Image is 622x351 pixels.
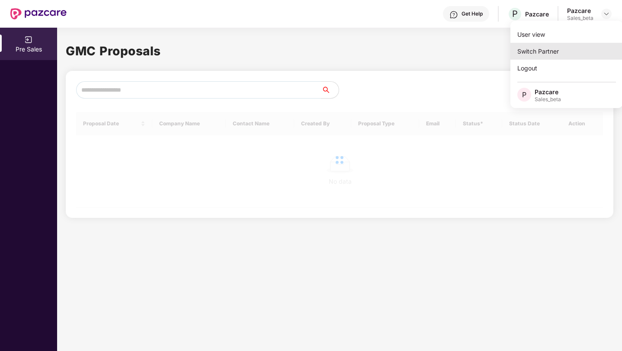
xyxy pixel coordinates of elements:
[567,6,593,15] div: Pazcare
[66,41,613,61] h1: GMC Proposals
[462,10,483,17] div: Get Help
[567,15,593,22] div: Sales_beta
[525,10,549,18] div: Pazcare
[512,9,518,19] span: P
[449,10,458,19] img: svg+xml;base64,PHN2ZyBpZD0iSGVscC0zMngzMiIgeG1sbnM9Imh0dHA6Ly93d3cudzMub3JnLzIwMDAvc3ZnIiB3aWR0aD...
[321,86,339,93] span: search
[10,8,67,19] img: New Pazcare Logo
[321,81,339,99] button: search
[24,35,33,44] img: svg+xml;base64,PHN2ZyB3aWR0aD0iMjAiIGhlaWdodD0iMjAiIHZpZXdCb3g9IjAgMCAyMCAyMCIgZmlsbD0ibm9uZSIgeG...
[603,10,610,17] img: svg+xml;base64,PHN2ZyBpZD0iRHJvcGRvd24tMzJ4MzIiIHhtbG5zPSJodHRwOi8vd3d3LnczLm9yZy8yMDAwL3N2ZyIgd2...
[522,89,526,100] span: P
[535,96,561,103] div: Sales_beta
[535,88,561,96] div: Pazcare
